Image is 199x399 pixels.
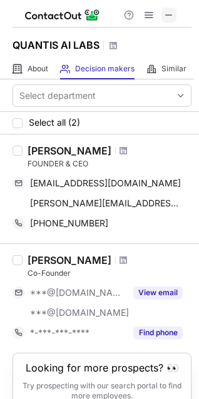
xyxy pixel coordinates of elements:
div: [PERSON_NAME] [28,254,111,266]
div: Select department [19,89,96,102]
span: ***@[DOMAIN_NAME] [30,287,126,298]
span: Select all (2) [29,118,80,128]
span: [EMAIL_ADDRESS][DOMAIN_NAME] [30,178,181,189]
span: Similar [161,64,186,74]
img: ContactOut v5.3.10 [25,8,100,23]
span: [PHONE_NUMBER] [30,218,108,229]
div: FOUNDER & CEO [28,158,191,169]
div: Co-Founder [28,268,191,279]
h1: QUANTIS AI LABS [13,38,99,53]
span: Decision makers [75,64,135,74]
span: ***@[DOMAIN_NAME] [30,307,129,318]
button: Reveal Button [133,286,183,299]
span: About [28,64,48,74]
button: Reveal Button [133,326,183,339]
span: [PERSON_NAME][EMAIL_ADDRESS][DOMAIN_NAME] [30,198,183,209]
header: Looking for more prospects? 👀 [26,362,179,373]
div: [PERSON_NAME] [28,144,111,157]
